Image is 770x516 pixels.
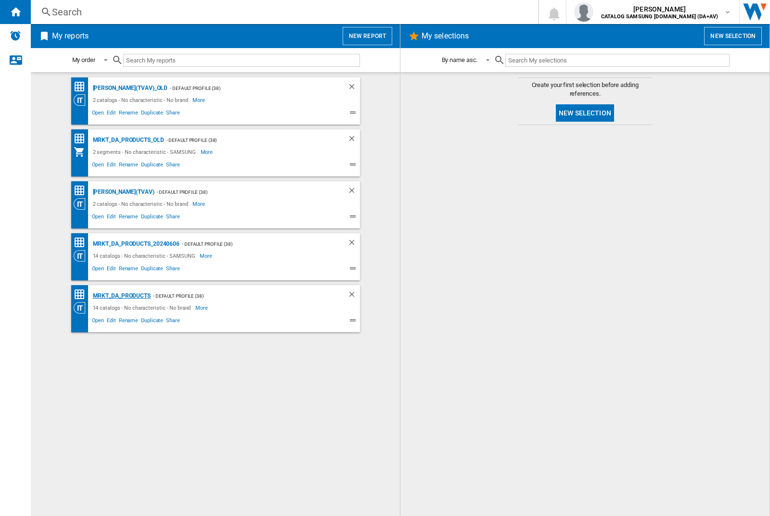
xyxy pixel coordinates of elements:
[74,250,90,262] div: Category View
[505,54,729,67] input: Search My selections
[347,290,360,302] div: Delete
[165,160,181,172] span: Share
[10,30,21,41] img: alerts-logo.svg
[90,134,164,146] div: MRKT_DA_PRODUCTS_OLD
[192,198,206,210] span: More
[140,264,165,276] span: Duplicate
[72,56,95,63] div: My order
[117,212,140,224] span: Rename
[343,27,392,45] button: New report
[117,316,140,327] span: Rename
[90,290,151,302] div: MRKT_DA_PRODUCTS
[52,5,513,19] div: Search
[117,160,140,172] span: Rename
[347,134,360,146] div: Delete
[140,212,165,224] span: Duplicate
[90,198,193,210] div: 2 catalogs - No characteristic - No brand
[117,108,140,120] span: Rename
[420,27,471,45] h2: My selections
[105,108,117,120] span: Edit
[165,264,181,276] span: Share
[105,212,117,224] span: Edit
[123,54,360,67] input: Search My reports
[90,146,201,158] div: 2 segments - No characteristic - SAMSUNG
[704,27,762,45] button: New selection
[574,2,593,22] img: profile.jpg
[165,212,181,224] span: Share
[90,108,106,120] span: Open
[50,27,90,45] h2: My reports
[74,198,90,210] div: Category View
[200,250,214,262] span: More
[347,186,360,198] div: Delete
[556,104,614,122] button: New selection
[201,146,215,158] span: More
[74,94,90,106] div: Category View
[74,81,90,93] div: Price Matrix
[140,316,165,327] span: Duplicate
[117,264,140,276] span: Rename
[347,238,360,250] div: Delete
[347,82,360,94] div: Delete
[74,289,90,301] div: Price Matrix
[74,185,90,197] div: Price Matrix
[518,81,653,98] span: Create your first selection before adding references.
[165,316,181,327] span: Share
[74,133,90,145] div: Price Matrix
[90,264,106,276] span: Open
[140,160,165,172] span: Duplicate
[90,186,154,198] div: [PERSON_NAME](TVAV)
[105,264,117,276] span: Edit
[90,94,193,106] div: 2 catalogs - No characteristic - No brand
[140,108,165,120] span: Duplicate
[165,108,181,120] span: Share
[105,316,117,327] span: Edit
[90,302,196,314] div: 14 catalogs - No characteristic - No brand
[90,82,168,94] div: [PERSON_NAME](TVAV)_old
[180,238,328,250] div: - Default profile (38)
[167,82,328,94] div: - Default profile (38)
[90,316,106,327] span: Open
[151,290,328,302] div: - Default profile (38)
[105,160,117,172] span: Edit
[74,146,90,158] div: My Assortment
[195,302,209,314] span: More
[154,186,328,198] div: - Default profile (38)
[90,250,200,262] div: 14 catalogs - No characteristic - SAMSUNG
[90,212,106,224] span: Open
[90,160,106,172] span: Open
[601,13,718,20] b: CATALOG SAMSUNG [DOMAIN_NAME] (DA+AV)
[192,94,206,106] span: More
[74,302,90,314] div: Category View
[74,237,90,249] div: Price Matrix
[164,134,328,146] div: - Default profile (38)
[442,56,478,63] div: By name asc.
[90,238,180,250] div: MRKT_DA_PRODUCTS_20240606
[601,4,718,14] span: [PERSON_NAME]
